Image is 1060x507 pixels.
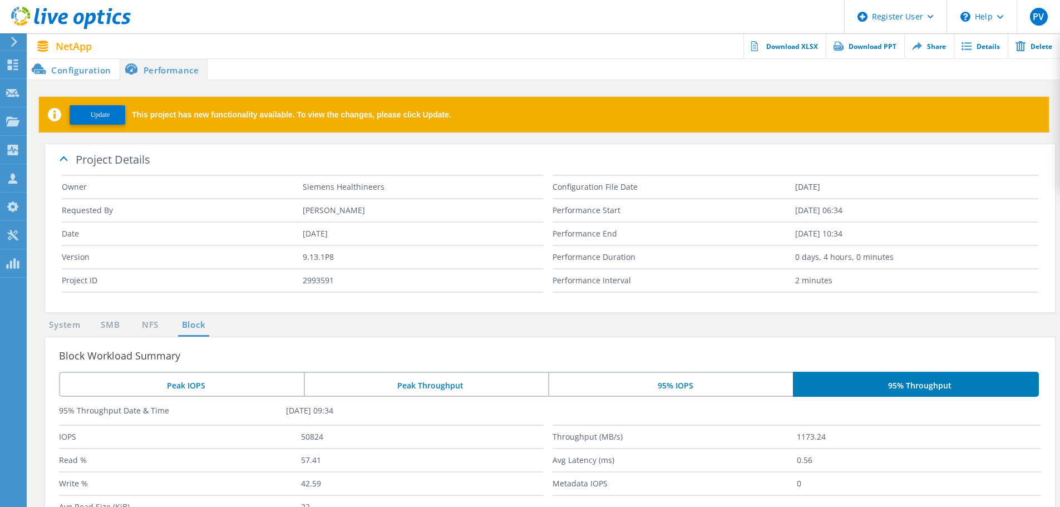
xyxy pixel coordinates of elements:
label: [DATE] [795,176,1038,198]
a: SMB [98,318,122,332]
label: Project ID [62,269,303,292]
label: 95% Throughput Date & Time [59,405,286,416]
a: Details [954,33,1008,58]
button: Update [70,105,125,125]
label: 0 days, 4 hours, 0 minutes [795,246,1038,268]
label: Performance End [553,223,796,245]
li: Peak Throughput [304,372,549,397]
span: Project Details [76,152,150,167]
label: 1173.24 [797,426,1041,448]
label: Configuration File Date [553,176,796,198]
li: 95% Throughput [793,372,1039,397]
a: Live Optics Dashboard [11,23,131,31]
label: 0.56 [797,449,1041,471]
a: System [45,318,85,332]
label: [DATE] [303,223,544,245]
h3: Block Workload Summary [59,348,1055,363]
label: Avg Latency (ms) [553,449,797,471]
label: IOPS [59,426,301,448]
svg: \n [960,12,970,22]
label: [PERSON_NAME] [303,199,544,221]
a: Download PPT [826,33,904,58]
a: Download XLSX [743,33,826,58]
label: Write % [59,472,301,495]
label: Version [62,246,303,268]
label: Performance Duration [553,246,796,268]
label: Owner [62,176,303,198]
label: [DATE] 10:34 [795,223,1038,245]
label: Requested By [62,199,303,221]
label: Siemens Healthineers [303,176,544,198]
label: 2 minutes [795,269,1038,292]
span: Update [91,111,110,119]
label: 0 [797,472,1041,495]
label: Metadata IOPS [553,472,797,495]
label: 50824 [301,426,543,448]
label: 42.59 [301,472,543,495]
label: 2993591 [303,269,544,292]
label: Date [62,223,303,245]
label: Read % [59,449,301,471]
span: This project has new functionality available. To view the changes, please click Update. [132,111,451,119]
span: PV [1033,12,1044,21]
a: Delete [1008,33,1060,58]
label: [DATE] 06:34 [795,199,1038,221]
li: Peak IOPS [59,372,304,397]
label: Performance Interval [553,269,796,292]
a: Share [904,33,954,58]
li: 95% IOPS [548,372,793,397]
a: NFS [139,318,161,332]
label: 57.41 [301,449,543,471]
label: 9.13.1P8 [303,246,544,268]
label: Performance Start [553,199,796,221]
label: [DATE] 09:34 [286,405,513,416]
label: Throughput (MB/s) [553,426,797,448]
a: Block [178,318,209,332]
span: NetApp [56,41,92,51]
